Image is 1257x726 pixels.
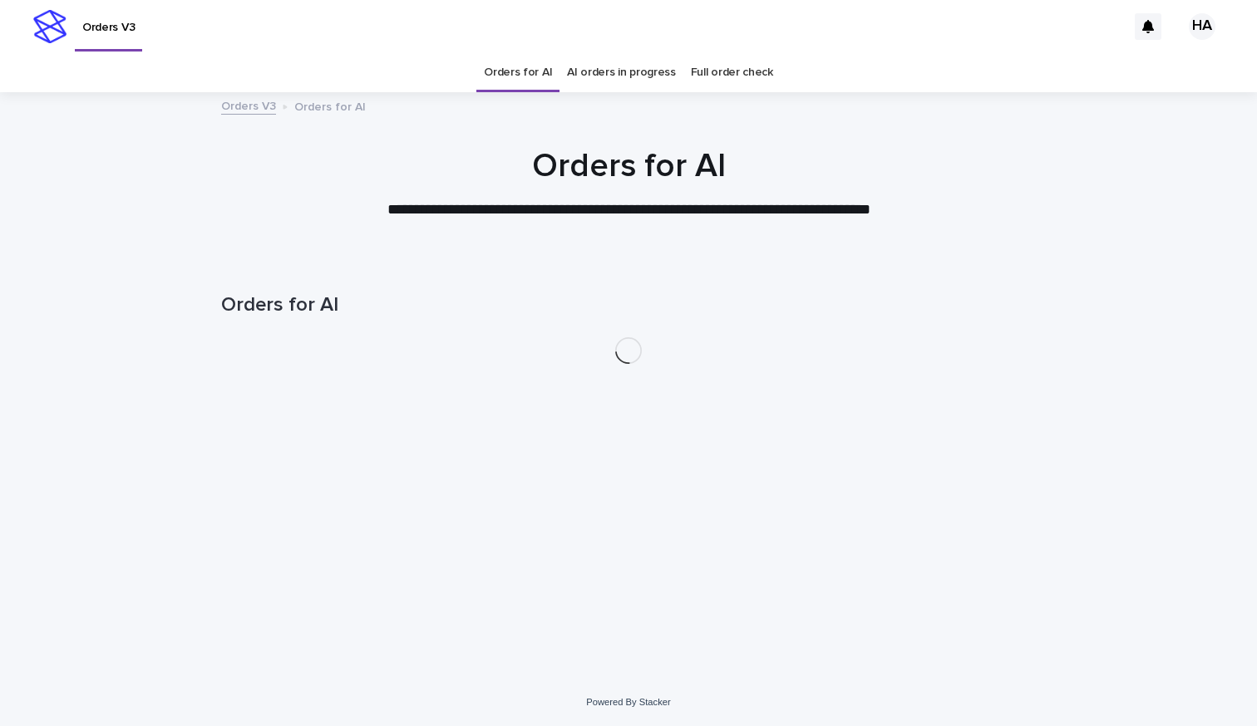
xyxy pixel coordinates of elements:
a: Orders V3 [221,96,276,115]
img: stacker-logo-s-only.png [33,10,67,43]
p: Orders for AI [294,96,366,115]
a: AI orders in progress [567,53,676,92]
div: HA [1189,13,1215,40]
a: Full order check [691,53,773,92]
a: Powered By Stacker [586,697,670,707]
h1: Orders for AI [221,293,1036,317]
h1: Orders for AI [221,146,1036,186]
a: Orders for AI [484,53,552,92]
